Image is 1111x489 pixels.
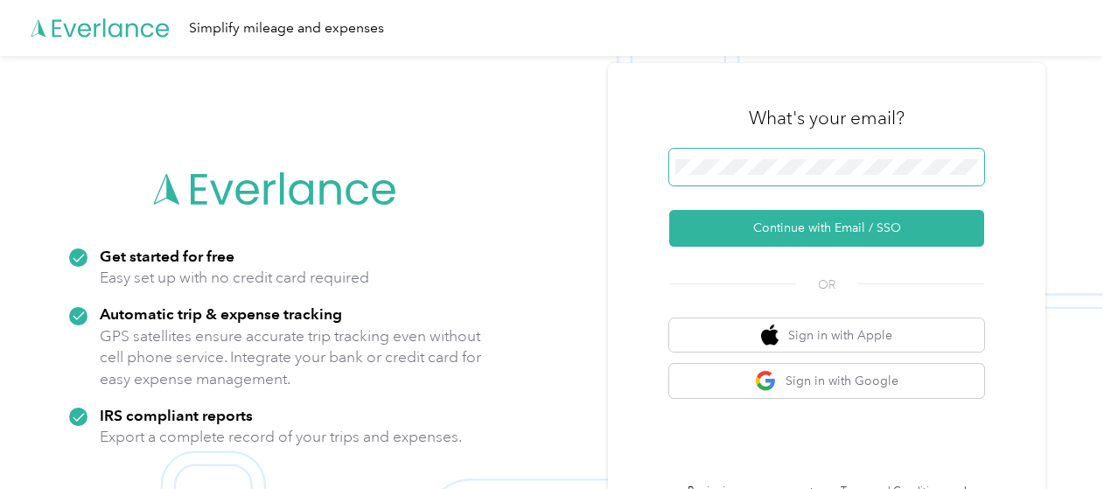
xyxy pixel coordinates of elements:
[749,106,905,130] h3: What's your email?
[755,370,777,392] img: google logo
[761,325,779,346] img: apple logo
[189,17,384,39] div: Simplify mileage and expenses
[100,406,253,424] strong: IRS compliant reports
[100,247,234,265] strong: Get started for free
[100,426,462,448] p: Export a complete record of your trips and expenses.
[669,364,984,398] button: google logoSign in with Google
[100,304,342,323] strong: Automatic trip & expense tracking
[669,210,984,247] button: Continue with Email / SSO
[100,325,482,390] p: GPS satellites ensure accurate trip tracking even without cell phone service. Integrate your bank...
[796,276,857,294] span: OR
[100,267,369,289] p: Easy set up with no credit card required
[669,318,984,353] button: apple logoSign in with Apple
